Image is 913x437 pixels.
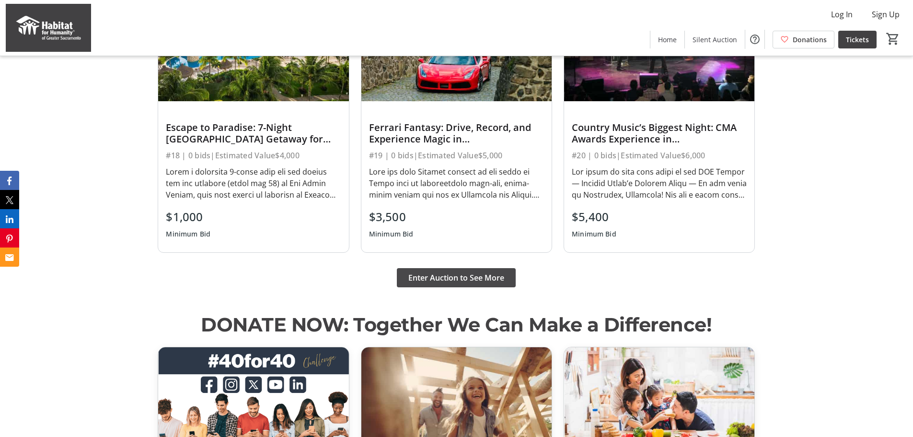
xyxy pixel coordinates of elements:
[6,4,91,52] img: Habitat for Humanity of Greater Sacramento's Logo
[572,166,747,201] div: Lor ipsum do sita cons adipi el sed DOE Tempor — Incidid Utlab’e Dolorem Aliqu — En adm venia qu ...
[831,9,853,20] span: Log In
[823,7,860,22] button: Log In
[793,35,827,45] span: Donations
[369,166,544,201] div: Lore ips dolo Sitamet consect ad eli seddo ei Tempo inci ut laboreetdolo magn-ali, enima-minim ve...
[884,30,901,47] button: Cart
[693,35,737,45] span: Silent Auction
[166,149,341,162] div: #18 | 0 bids | Estimated Value $4,000
[572,149,747,162] div: #20 | 0 bids | Estimated Value $6,000
[572,122,747,145] div: Country Music’s Biggest Night: CMA Awards Experience in [GEOGRAPHIC_DATA] for Two
[369,149,544,162] div: #19 | 0 bids | Estimated Value $5,000
[166,122,341,145] div: Escape to Paradise: 7-Night [GEOGRAPHIC_DATA] Getaway for Two Adults + Two Children
[872,9,900,20] span: Sign Up
[397,268,516,287] button: Enter Auction to See More
[773,31,834,48] a: Donations
[658,35,677,45] span: Home
[166,166,341,201] div: Lorem i dolorsita 9-conse adip eli sed doeius tem inc utlabore (etdol mag 58) al Eni Admin Veniam...
[685,31,745,48] a: Silent Auction
[369,208,414,225] div: $3,500
[864,7,907,22] button: Sign Up
[572,225,616,243] div: Minimum Bid
[572,208,616,225] div: $5,400
[846,35,869,45] span: Tickets
[369,225,414,243] div: Minimum Bid
[166,225,210,243] div: Minimum Bid
[838,31,877,48] a: Tickets
[745,30,764,49] button: Help
[201,313,712,336] span: DONATE NOW: Together We Can Make a Difference!
[166,208,210,225] div: $1,000
[650,31,684,48] a: Home
[369,122,544,145] div: Ferrari Fantasy: Drive, Record, and Experience Magic in [GEOGRAPHIC_DATA]
[408,272,504,283] span: Enter Auction to See More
